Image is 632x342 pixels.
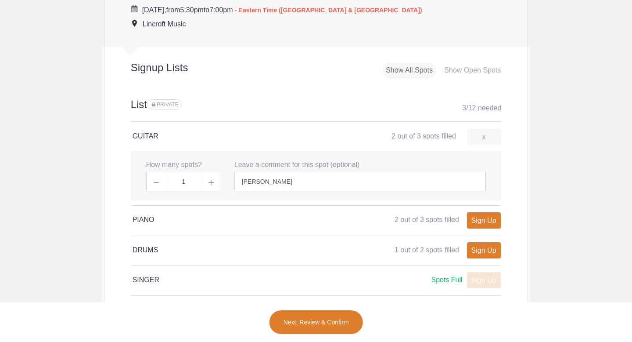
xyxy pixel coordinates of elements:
span: from to [142,6,422,14]
div: Spots Full [431,275,462,286]
h2: Signup Lists [104,61,246,74]
h2: List [131,97,502,122]
img: Lock [152,102,155,106]
span: Lincroft Music [143,20,186,28]
h4: GUITAR [133,131,316,142]
img: Event location [132,20,137,27]
div: Show Open Spots [441,62,504,79]
span: PRIVATE [157,102,179,108]
input: Enter message [234,172,486,191]
div: Show All Spots [382,62,436,79]
span: Sign ups for this sign up list are private. Your sign up will be visible only to you and the even... [152,102,179,108]
span: - Eastern Time ([GEOGRAPHIC_DATA] & [GEOGRAPHIC_DATA]) [235,7,422,14]
img: Plus gray [208,180,214,185]
span: 2 out of 3 spots filled [395,216,459,223]
span: / [466,104,468,112]
img: Cal purple [131,5,138,12]
label: How many spots? [146,160,202,170]
span: 1 out of 2 spots filled [395,246,459,254]
button: Next: Review & Confirm [269,310,363,335]
span: 2 out of 3 spots filled [391,132,456,140]
h4: SINGER [133,275,316,285]
span: 5:30pm [180,6,203,14]
h4: DRUMS [133,245,316,255]
span: [DATE], [142,6,166,14]
a: Sign Up [467,212,501,229]
span: 7:00pm [209,6,233,14]
label: Leave a comment for this spot (optional) [234,160,359,170]
a: Sign Up [467,242,501,258]
img: Minus gray [154,182,159,183]
a: x [467,129,501,145]
h4: PIANO [133,215,316,225]
div: 3 12 needed [462,102,501,115]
